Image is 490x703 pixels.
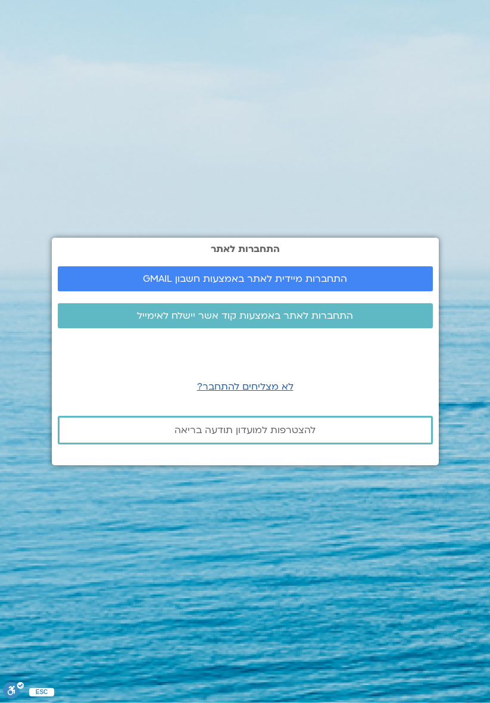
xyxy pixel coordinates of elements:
span: להצטרפות למועדון תודעה בריאה [174,425,316,436]
a: התחברות מיידית לאתר באמצעות חשבון GMAIL [58,266,433,291]
a: לא מצליחים להתחבר? [197,380,294,393]
span: התחברות מיידית לאתר באמצעות חשבון GMAIL [143,273,347,284]
span: התחברות לאתר באמצעות קוד אשר יישלח לאימייל [137,310,353,321]
a: התחברות לאתר באמצעות קוד אשר יישלח לאימייל [58,303,433,328]
a: להצטרפות למועדון תודעה בריאה [58,416,433,444]
h2: התחברות לאתר [58,244,433,254]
